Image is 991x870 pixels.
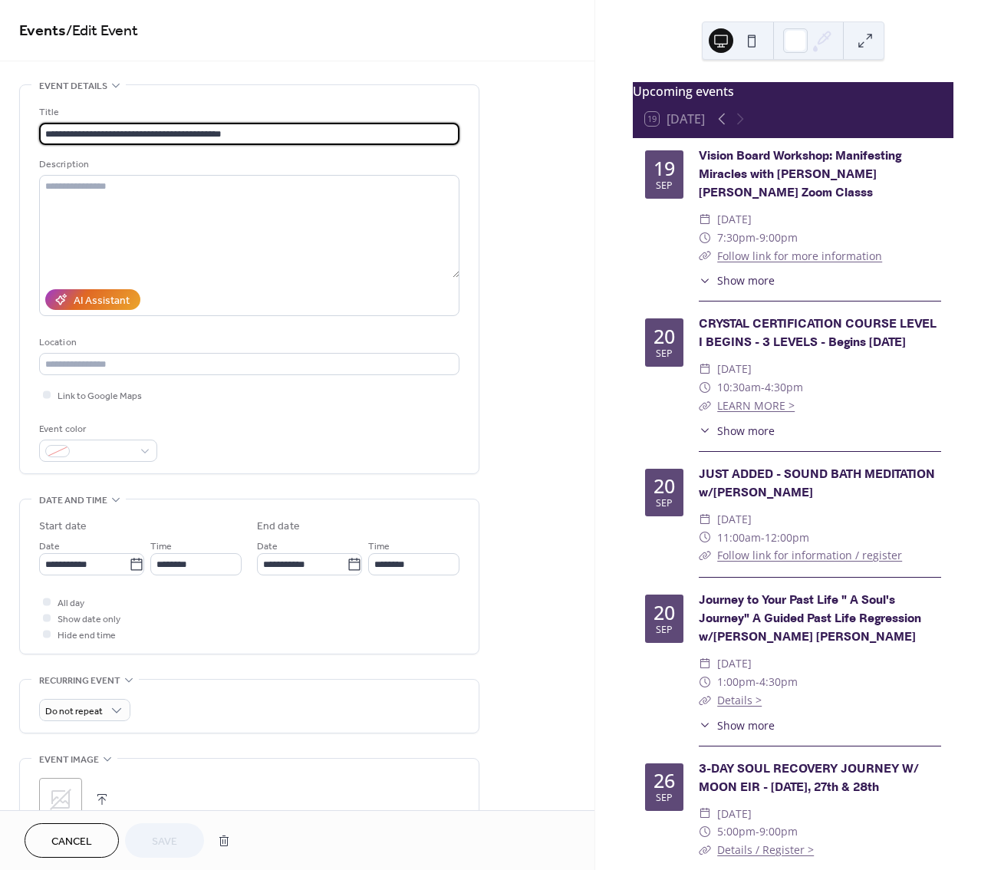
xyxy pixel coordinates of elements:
div: Sep [656,625,673,635]
span: Show more [717,272,775,288]
div: Location [39,334,456,351]
span: - [761,378,765,397]
span: Show date only [58,611,120,628]
span: Hide end time [58,628,116,644]
span: Event image [39,752,99,768]
a: Follow link for more information [717,249,882,263]
div: 26 [654,771,675,790]
span: - [756,822,759,841]
div: Sep [656,349,673,359]
div: ; [39,778,82,821]
div: ​ [699,272,711,288]
a: Journey to Your Past Life " A Soul's Journey" A Guided Past Life Regression w/[PERSON_NAME] [PERS... [699,592,921,645]
a: Events [19,16,66,46]
div: Description [39,157,456,173]
div: 20 [654,603,675,622]
div: 20 [654,327,675,346]
button: ​Show more [699,272,775,288]
span: 11:00am [717,529,761,547]
span: [DATE] [717,210,752,229]
span: Event details [39,78,107,94]
div: ​ [699,654,711,673]
div: ​ [699,841,711,859]
button: ​Show more [699,717,775,733]
div: ​ [699,247,711,265]
button: Cancel [25,823,119,858]
span: 10:30am [717,378,761,397]
span: 7:30pm [717,229,756,247]
span: Do not repeat [45,703,103,720]
a: 3-DAY SOUL RECOVERY JOURNEY W/ MOON EIR - [DATE], 27th & 28th [699,761,919,796]
span: - [756,229,759,247]
div: ​ [699,546,711,565]
span: 5:00pm [717,822,756,841]
button: ​Show more [699,423,775,439]
div: 20 [654,476,675,496]
span: - [761,529,765,547]
div: ​ [699,378,711,397]
div: ​ [699,510,711,529]
div: ​ [699,673,711,691]
span: 4:30pm [765,378,803,397]
div: ​ [699,397,711,415]
div: Start date [39,519,87,535]
div: Sep [656,793,673,803]
span: Recurring event [39,673,120,689]
span: 9:00pm [759,229,798,247]
div: Sep [656,499,673,509]
span: Date [257,539,278,555]
div: ​ [699,822,711,841]
div: ​ [699,805,711,823]
span: [DATE] [717,510,752,529]
span: Show more [717,423,775,439]
div: ​ [699,529,711,547]
div: 19 [654,159,675,178]
a: Details > [717,693,762,707]
div: Event color [39,421,154,437]
span: - [756,673,759,691]
div: Title [39,104,456,120]
div: Sep [656,181,673,191]
div: ​ [699,717,711,733]
a: Follow link for information / register [717,548,902,562]
div: ​ [699,210,711,229]
span: [DATE] [717,805,752,823]
a: JUST ADDED - SOUND BATH MEDITATION w/[PERSON_NAME] [699,466,935,501]
div: Upcoming events [633,82,953,101]
span: 1:00pm [717,673,756,691]
div: End date [257,519,300,535]
span: Date [39,539,60,555]
span: [DATE] [717,360,752,378]
span: Time [150,539,172,555]
span: / Edit Event [66,16,138,46]
a: LEARN MORE > [717,398,795,413]
span: [DATE] [717,654,752,673]
div: ​ [699,360,711,378]
span: Time [368,539,390,555]
div: ​ [699,229,711,247]
span: Date and time [39,493,107,509]
span: 12:00pm [765,529,809,547]
div: ​ [699,423,711,439]
a: CRYSTAL CERTIFICATION COURSE LEVEL I BEGINS - 3 LEVELS - Begins [DATE] [699,316,937,351]
div: AI Assistant [74,293,130,309]
span: Cancel [51,834,92,850]
a: Details / Register > [717,842,814,857]
button: AI Assistant [45,289,140,310]
span: All day [58,595,84,611]
div: ​ [699,691,711,710]
span: Link to Google Maps [58,388,142,404]
a: Vision Board Workshop: Manifesting Miracles with [PERSON_NAME] [PERSON_NAME] Zoom Classs [699,148,901,201]
span: 9:00pm [759,822,798,841]
span: Show more [717,717,775,733]
span: 4:30pm [759,673,798,691]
